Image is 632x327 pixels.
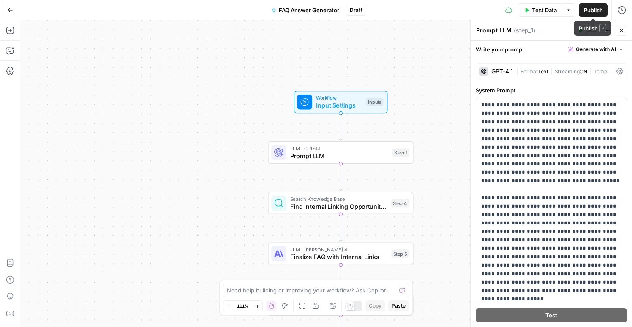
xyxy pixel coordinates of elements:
[532,6,557,14] span: Test Data
[491,68,513,74] div: GPT-4.1
[290,252,388,262] span: Finalize FAQ with Internal Links
[555,68,580,75] span: Streaming
[519,3,562,17] button: Test Data
[391,199,409,207] div: Step 4
[316,94,362,102] span: Workflow
[365,300,385,311] button: Copy
[266,3,344,17] button: FAQ Answer Generator
[290,145,389,152] span: LLM · GPT-4.1
[514,26,535,35] span: ( step_1 )
[268,293,414,315] div: Content QualityDetect AI ContentStep 3
[587,67,594,75] span: |
[290,246,388,253] span: LLM · [PERSON_NAME] 4
[516,67,520,75] span: |
[316,100,362,110] span: Input Settings
[579,3,608,17] button: Publish
[565,44,627,55] button: Generate with AI
[366,98,383,106] div: Inputs
[290,195,387,203] span: Search Knowledge Base
[584,6,603,14] span: Publish
[538,68,548,75] span: Text
[268,243,414,265] div: LLM · [PERSON_NAME] 4Finalize FAQ with Internal LinksStep 5
[290,202,387,211] span: Find Internal Linking Opportunities
[471,41,632,58] div: Write your prompt
[576,46,616,53] span: Generate with AI
[586,27,596,34] span: Test
[392,149,409,157] div: Step 1
[279,6,339,14] span: FAQ Answer Generator
[391,249,409,258] div: Step 5
[520,68,538,75] span: Format
[268,192,414,214] div: Search Knowledge BaseFind Internal Linking OpportunitiesStep 4
[476,26,512,35] textarea: Prompt LLM
[350,6,362,14] span: Draft
[369,302,381,310] span: Copy
[548,67,555,75] span: |
[580,68,587,75] span: ON
[290,151,389,160] span: Prompt LLM
[476,308,627,322] button: Test
[574,25,600,36] button: Test
[339,214,342,241] g: Edge from step_4 to step_5
[594,67,613,75] span: Temp
[392,302,406,310] span: Paste
[545,311,557,319] span: Test
[268,141,414,164] div: LLM · GPT-4.1Prompt LLMStep 1
[476,86,627,95] label: System Prompt
[339,113,342,140] g: Edge from start to step_1
[339,164,342,191] g: Edge from step_1 to step_4
[388,300,409,311] button: Paste
[268,91,414,113] div: WorkflowInput SettingsInputs
[237,303,249,309] span: 111%
[339,265,342,292] g: Edge from step_5 to step_3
